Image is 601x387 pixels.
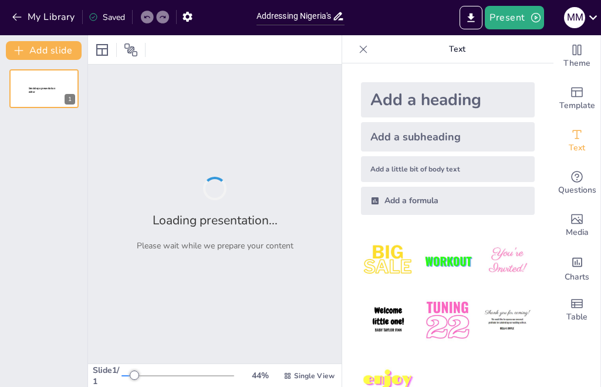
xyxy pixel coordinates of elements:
[137,240,293,251] p: Please wait while we prepare your content
[124,43,138,57] span: Position
[153,212,278,228] h2: Loading presentation...
[93,41,112,59] div: Layout
[566,311,588,324] span: Table
[480,234,535,288] img: 3.jpeg
[564,7,585,28] div: M M
[569,142,585,154] span: Text
[361,293,416,348] img: 4.jpeg
[93,365,121,387] div: Slide 1 / 1
[553,247,600,289] div: Add charts and graphs
[553,35,600,78] div: Change the overall theme
[565,271,589,284] span: Charts
[553,204,600,247] div: Add images, graphics, shapes or video
[361,156,535,182] div: Add a little bit of body text
[553,120,600,162] div: Add text boxes
[566,226,589,239] span: Media
[553,289,600,331] div: Add a table
[361,122,535,152] div: Add a subheading
[246,370,274,381] div: 44 %
[89,12,125,23] div: Saved
[9,8,80,26] button: My Library
[480,293,535,348] img: 6.jpeg
[256,8,333,25] input: Insert title
[294,371,335,381] span: Single View
[564,6,585,29] button: M M
[6,41,82,60] button: Add slide
[460,6,482,29] button: Export to PowerPoint
[553,78,600,120] div: Add ready made slides
[373,35,542,63] p: Text
[361,82,535,117] div: Add a heading
[420,234,475,288] img: 2.jpeg
[559,99,595,112] span: Template
[65,94,75,105] div: 1
[558,184,596,197] span: Questions
[553,162,600,204] div: Get real-time input from your audience
[361,187,535,215] div: Add a formula
[9,69,79,108] div: 1
[361,234,416,288] img: 1.jpeg
[563,57,590,70] span: Theme
[485,6,543,29] button: Present
[420,293,475,348] img: 5.jpeg
[29,87,55,93] span: Sendsteps presentation editor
